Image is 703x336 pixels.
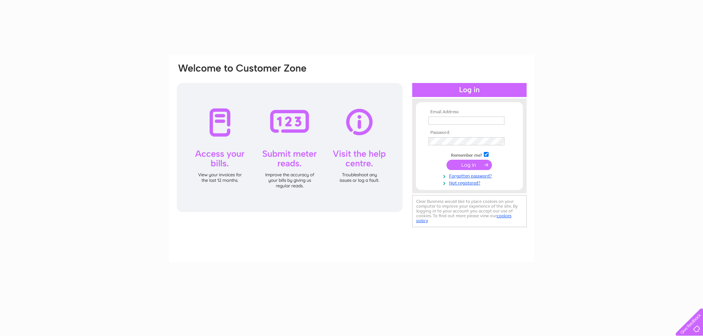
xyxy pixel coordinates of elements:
div: Clear Business would like to place cookies on your computer to improve your experience of the sit... [412,195,527,227]
a: cookies policy [416,213,511,223]
input: Submit [447,160,492,170]
a: Forgotten password? [428,172,512,179]
th: Password: [427,130,512,135]
th: Email Address: [427,110,512,115]
a: Not registered? [428,179,512,186]
td: Remember me? [427,151,512,158]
